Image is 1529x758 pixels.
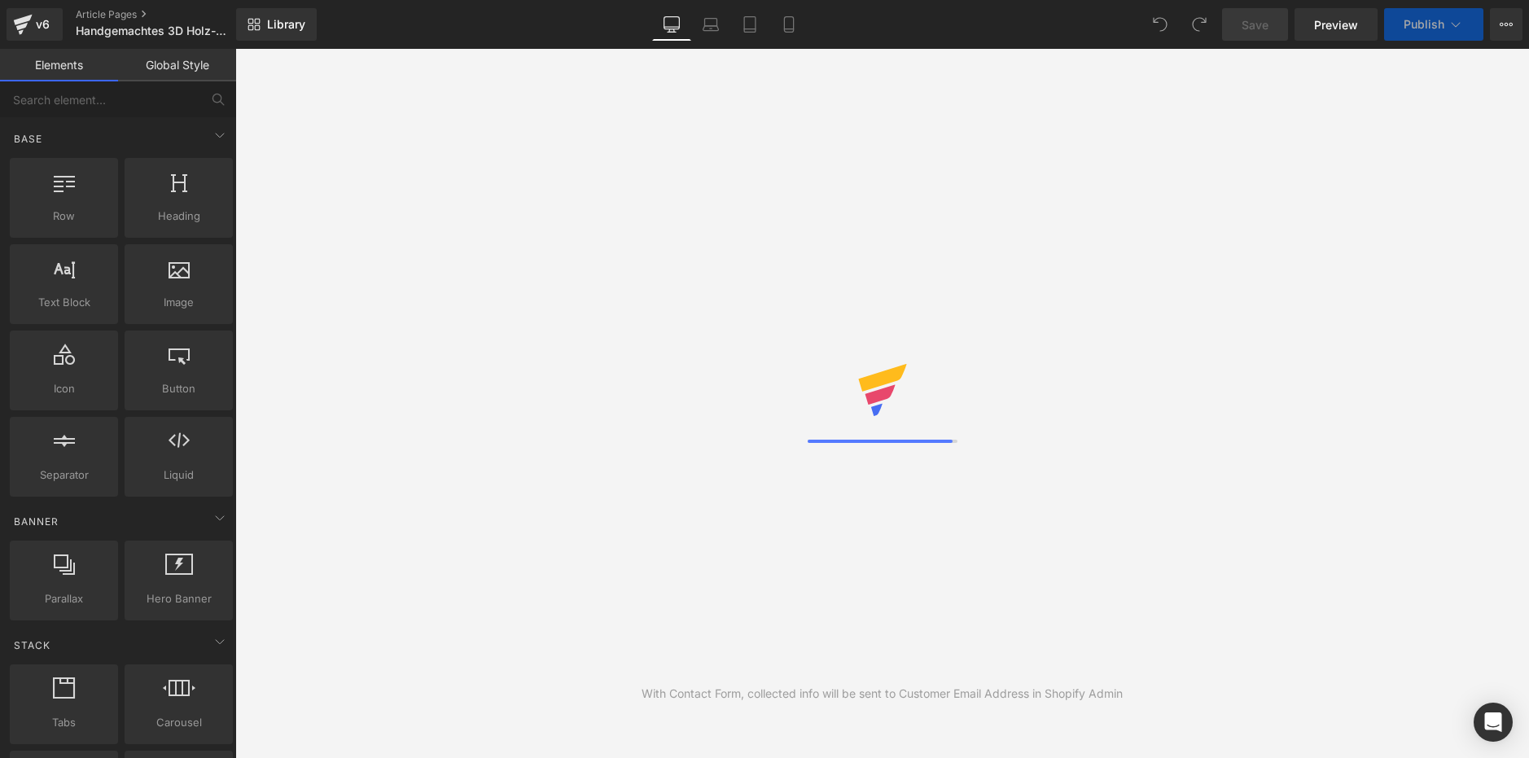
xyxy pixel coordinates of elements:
span: Preview [1314,16,1358,33]
a: Global Style [118,49,236,81]
button: Publish [1384,8,1483,41]
span: Liquid [129,467,228,484]
span: Base [12,131,44,147]
span: Tabs [15,714,113,731]
div: v6 [33,14,53,35]
span: Separator [15,467,113,484]
span: Handgemachtes 3D Holz-Puzzle in Katzenform ADV [76,24,232,37]
span: Row [15,208,113,225]
a: Preview [1295,8,1378,41]
span: Text Block [15,294,113,311]
button: Redo [1183,8,1216,41]
button: Undo [1144,8,1176,41]
span: Button [129,380,228,397]
span: Save [1242,16,1268,33]
span: Stack [12,638,52,653]
a: New Library [236,8,317,41]
button: More [1490,8,1522,41]
a: Tablet [730,8,769,41]
span: Image [129,294,228,311]
a: Mobile [769,8,808,41]
span: Library [267,17,305,32]
a: v6 [7,8,63,41]
div: Open Intercom Messenger [1474,703,1513,742]
div: With Contact Form, collected info will be sent to Customer Email Address in Shopify Admin [642,685,1123,703]
a: Laptop [691,8,730,41]
span: Icon [15,380,113,397]
span: Banner [12,514,60,529]
a: Article Pages [76,8,263,21]
span: Heading [129,208,228,225]
span: Parallax [15,590,113,607]
span: Carousel [129,714,228,731]
a: Desktop [652,8,691,41]
span: Publish [1404,18,1444,31]
span: Hero Banner [129,590,228,607]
